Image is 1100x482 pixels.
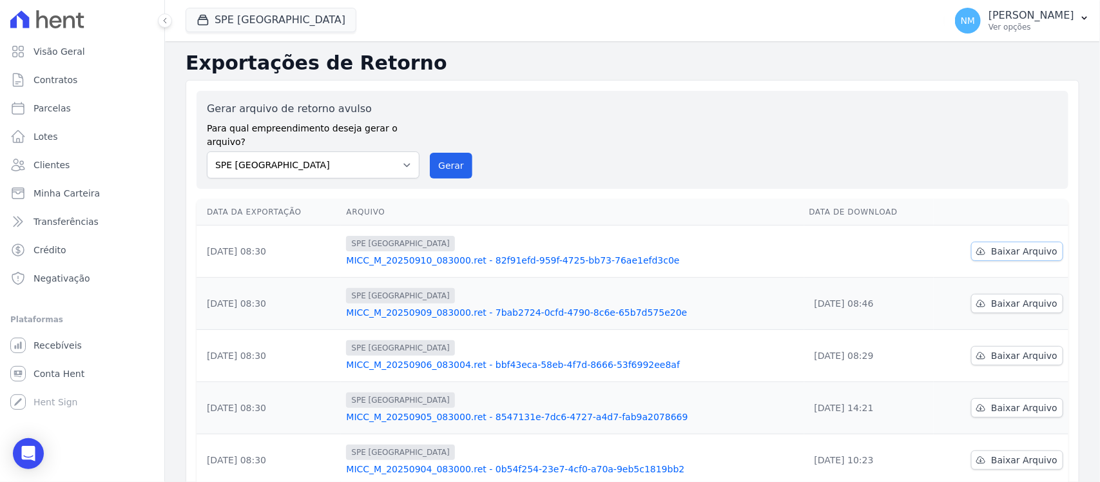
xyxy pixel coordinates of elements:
[804,382,934,434] td: [DATE] 14:21
[34,272,90,285] span: Negativação
[5,180,159,206] a: Minha Carteira
[991,245,1057,258] span: Baixar Arquivo
[197,226,341,278] td: [DATE] 08:30
[13,438,44,469] div: Open Intercom Messenger
[991,401,1057,414] span: Baixar Arquivo
[346,358,798,371] a: MICC_M_20250906_083004.ret - bbf43eca-58eb-4f7d-8666-53f6992ee8af
[991,297,1057,310] span: Baixar Arquivo
[346,288,454,304] span: SPE [GEOGRAPHIC_DATA]
[971,242,1063,261] a: Baixar Arquivo
[945,3,1100,39] button: NM [PERSON_NAME] Ver opções
[991,349,1057,362] span: Baixar Arquivo
[5,67,159,93] a: Contratos
[197,278,341,330] td: [DATE] 08:30
[186,52,1079,75] h2: Exportações de Retorno
[10,312,154,327] div: Plataformas
[346,410,798,423] a: MICC_M_20250905_083000.ret - 8547131e-7dc6-4727-a4d7-fab9a2078669
[804,199,934,226] th: Data de Download
[991,454,1057,467] span: Baixar Arquivo
[34,367,84,380] span: Conta Hent
[34,339,82,352] span: Recebíveis
[207,101,420,117] label: Gerar arquivo de retorno avulso
[971,450,1063,470] a: Baixar Arquivo
[346,254,798,267] a: MICC_M_20250910_083000.ret - 82f91efd-959f-4725-bb73-76ae1efd3c0e
[5,39,159,64] a: Visão Geral
[34,73,77,86] span: Contratos
[197,199,341,226] th: Data da Exportação
[34,130,58,143] span: Lotes
[197,330,341,382] td: [DATE] 08:30
[5,333,159,358] a: Recebíveis
[971,346,1063,365] a: Baixar Arquivo
[207,117,420,149] label: Para qual empreendimento deseja gerar o arquivo?
[346,392,454,408] span: SPE [GEOGRAPHIC_DATA]
[5,152,159,178] a: Clientes
[346,340,454,356] span: SPE [GEOGRAPHIC_DATA]
[34,45,85,58] span: Visão Geral
[5,209,159,235] a: Transferências
[804,278,934,330] td: [DATE] 08:46
[34,102,71,115] span: Parcelas
[34,215,99,228] span: Transferências
[804,330,934,382] td: [DATE] 08:29
[346,306,798,319] a: MICC_M_20250909_083000.ret - 7bab2724-0cfd-4790-8c6e-65b7d575e20e
[5,124,159,149] a: Lotes
[34,159,70,171] span: Clientes
[5,361,159,387] a: Conta Hent
[989,9,1074,22] p: [PERSON_NAME]
[34,187,100,200] span: Minha Carteira
[341,199,804,226] th: Arquivo
[5,237,159,263] a: Crédito
[989,22,1074,32] p: Ver opções
[971,398,1063,418] a: Baixar Arquivo
[961,16,976,25] span: NM
[5,265,159,291] a: Negativação
[346,236,454,251] span: SPE [GEOGRAPHIC_DATA]
[971,294,1063,313] a: Baixar Arquivo
[186,8,356,32] button: SPE [GEOGRAPHIC_DATA]
[430,153,472,178] button: Gerar
[5,95,159,121] a: Parcelas
[346,463,798,476] a: MICC_M_20250904_083000.ret - 0b54f254-23e7-4cf0-a70a-9eb5c1819bb2
[197,382,341,434] td: [DATE] 08:30
[34,244,66,256] span: Crédito
[346,445,454,460] span: SPE [GEOGRAPHIC_DATA]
